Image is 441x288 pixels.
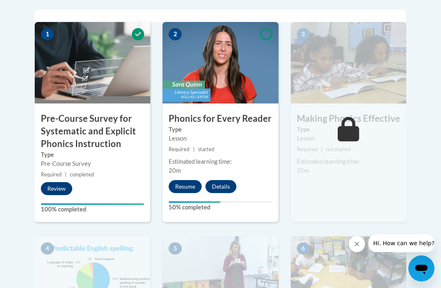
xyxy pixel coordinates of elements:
[169,134,272,143] div: Lesson
[291,112,406,125] h3: Making Phonics Effective
[169,157,272,166] div: Estimated learning time:
[326,146,351,152] span: not started
[193,146,195,152] span: |
[169,167,181,174] span: 20m
[41,28,54,40] span: 1
[35,22,150,103] img: Course Image
[163,112,278,125] h3: Phonics for Every Reader
[368,234,434,252] iframe: Message from company
[321,146,323,152] span: |
[41,150,144,159] label: Type
[349,236,365,252] iframe: Close message
[35,112,150,150] h3: Pre-Course Survey for Systematic and Explicit Phonics Instruction
[297,125,400,134] label: Type
[291,22,406,103] img: Course Image
[41,203,144,205] div: Your progress
[169,125,272,134] label: Type
[297,242,310,255] span: 6
[41,159,144,168] div: Pre-Course Survey
[297,28,310,40] span: 3
[408,255,434,281] iframe: Button to launch messaging window
[163,22,278,103] img: Course Image
[65,171,67,178] span: |
[169,180,202,193] button: Resume
[198,146,214,152] span: started
[41,182,72,195] button: Review
[169,201,220,203] div: Your progress
[169,28,182,40] span: 2
[41,242,54,255] span: 4
[297,167,309,174] span: 25m
[169,146,189,152] span: Required
[41,205,144,214] label: 100% completed
[169,242,182,255] span: 5
[297,157,400,166] div: Estimated learning time:
[169,203,272,212] label: 50% completed
[41,171,62,178] span: Required
[205,180,236,193] button: Details
[297,134,400,143] div: Lesson
[297,146,318,152] span: Required
[70,171,94,178] span: completed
